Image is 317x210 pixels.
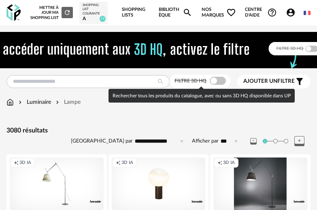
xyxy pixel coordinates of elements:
[109,89,295,103] div: Rechercher tous les produits du catalogue, avec ou sans 3D HQ disponible dans UP
[17,98,23,106] img: svg+xml;base64,PHN2ZyB3aWR0aD0iMTYiIGhlaWdodD0iMTYiIHZpZXdCb3g9IjAgMCAxNiAxNiIgZmlsbD0ibm9uZSIgeG...
[6,98,14,106] img: svg+xml;base64,PHN2ZyB3aWR0aD0iMTYiIGhlaWdodD0iMTciIHZpZXdCb3g9IjAgMCAxNiAxNyIgZmlsbD0ibm9uZSIgeG...
[83,3,104,22] a: Shopping List courante A 12
[286,8,296,17] span: Account Circle icon
[14,160,19,166] span: Creation icon
[116,160,121,166] span: Creation icon
[19,160,31,166] span: 3D IA
[64,10,71,15] span: Refresh icon
[286,8,299,17] span: Account Circle icon
[83,3,104,16] div: Shopping List courante
[237,75,311,88] button: Ajouter unfiltre Filter icon
[304,10,311,17] img: fr
[6,126,311,135] div: 3080 résultats
[6,4,21,21] img: OXP
[71,138,133,145] label: [GEOGRAPHIC_DATA] par
[100,16,106,22] span: 12
[295,77,304,86] span: Filter icon
[174,78,206,83] span: Filtre 3D HQ
[192,138,219,145] label: Afficher par
[30,5,73,20] div: Mettre à jour ma Shopping List
[245,7,277,19] span: Centre d'aideHelp Circle Outline icon
[226,8,236,17] span: Heart Outline icon
[121,160,133,166] span: 3D IA
[183,8,192,17] span: Magnify icon
[223,160,235,166] span: 3D IA
[243,78,295,85] span: filtre
[17,98,51,106] div: Luminaire
[243,78,277,84] span: Ajouter un
[217,160,222,166] span: Creation icon
[267,8,277,17] span: Help Circle Outline icon
[83,16,104,22] div: A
